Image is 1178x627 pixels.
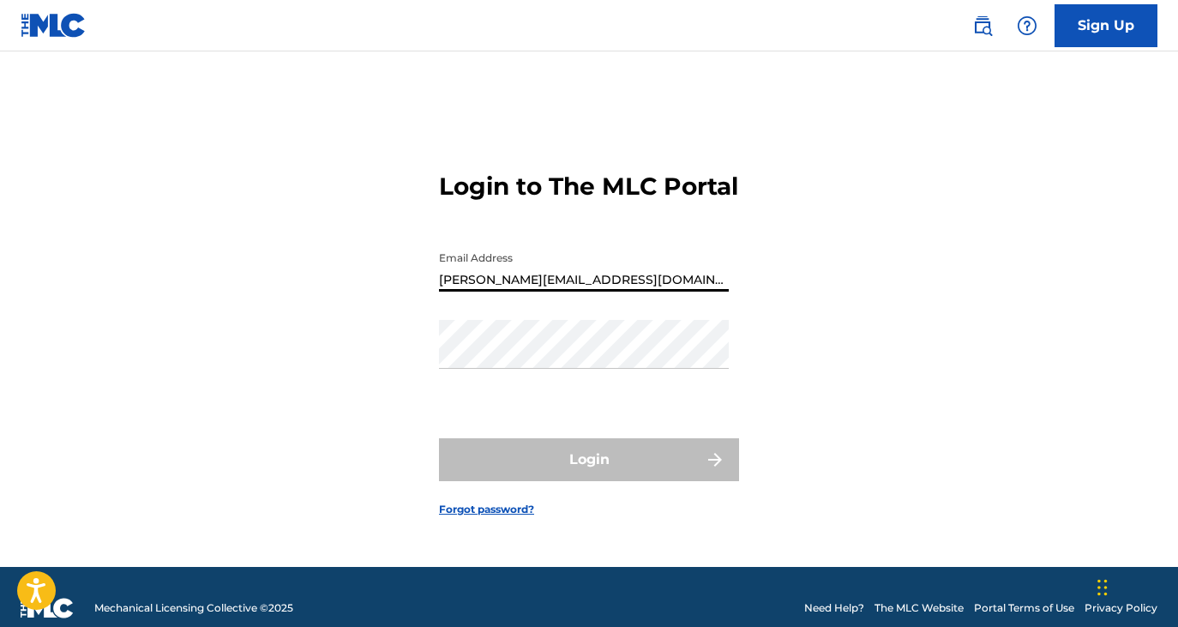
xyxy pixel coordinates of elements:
[21,13,87,38] img: MLC Logo
[439,172,738,202] h3: Login to The MLC Portal
[974,600,1074,616] a: Portal Terms of Use
[94,600,293,616] span: Mechanical Licensing Collective © 2025
[972,15,993,36] img: search
[874,600,964,616] a: The MLC Website
[1085,600,1157,616] a: Privacy Policy
[1092,545,1178,627] iframe: Chat Widget
[804,600,864,616] a: Need Help?
[439,502,534,517] a: Forgot password?
[21,598,74,618] img: logo
[965,9,1000,43] a: Public Search
[1055,4,1157,47] a: Sign Up
[1017,15,1037,36] img: help
[1010,9,1044,43] div: Help
[1097,562,1108,613] div: Drag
